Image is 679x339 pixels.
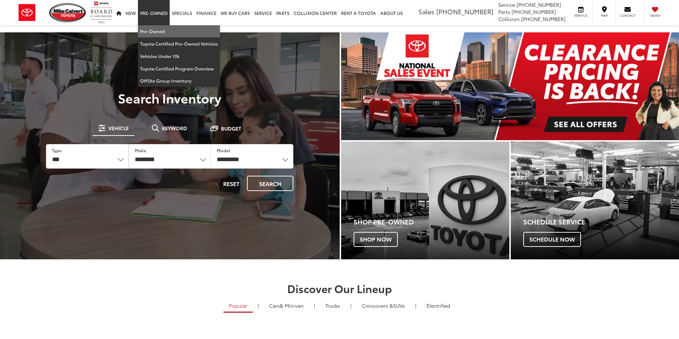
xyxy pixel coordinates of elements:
[217,147,230,153] label: Model
[498,8,510,15] span: Parts
[162,126,187,131] span: Keyword
[619,13,636,18] span: Contact
[516,1,561,8] span: [PHONE_NUMBER]
[256,302,261,309] li: |
[30,91,310,105] h3: Search Inventory
[135,147,146,153] label: Make
[421,300,456,312] a: Electrified
[521,15,566,22] span: [PHONE_NUMBER]
[362,302,393,309] span: Crossovers &
[356,300,410,312] a: SUVs
[264,300,309,312] a: Cars
[138,25,220,38] a: Pre-Owned
[523,218,679,226] h4: Schedule Service
[573,13,589,18] span: Service
[498,1,515,8] span: Service
[217,176,246,191] button: Reset
[523,232,581,247] span: Schedule Now
[647,13,663,18] span: Saved
[280,302,304,309] span: & Minivan
[498,15,520,22] span: Collision
[349,302,353,309] li: |
[341,142,509,259] a: Shop Pre-Owned Shop Now
[341,142,509,259] div: Toyota
[138,63,220,75] a: Toyota Certified Program Overview
[511,142,679,259] div: Toyota
[138,38,220,50] a: Toyota Certified Pre-Owned Vehicles
[354,232,398,247] span: Shop Now
[88,282,591,294] h2: Discover Our Lineup
[436,7,493,16] span: [PHONE_NUMBER]
[49,3,87,22] img: Mike Calvert Toyota
[223,300,253,313] a: Popular
[221,126,241,131] span: Budget
[413,302,418,309] li: |
[247,176,293,191] button: Search
[52,147,62,153] label: Type
[596,13,612,18] span: Map
[138,75,220,87] a: OffSite Group Inventory
[138,50,220,63] a: Vehicles Under 10k
[108,126,129,131] span: Vehicle
[511,142,679,259] a: Schedule Service Schedule Now
[418,7,434,16] span: Sales
[354,218,509,226] h4: Shop Pre-Owned
[312,302,317,309] li: |
[511,8,556,15] span: [PHONE_NUMBER]
[320,300,345,312] a: Trucks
